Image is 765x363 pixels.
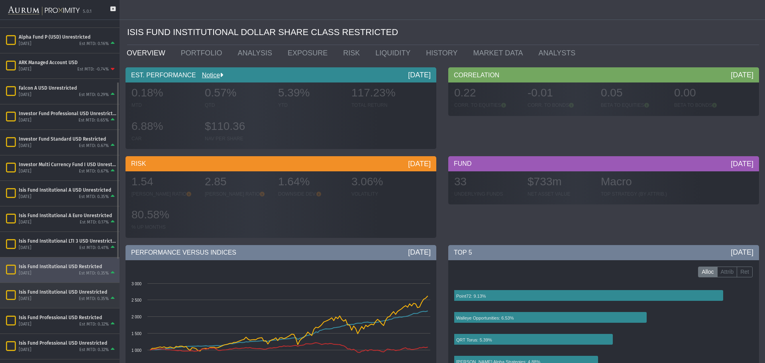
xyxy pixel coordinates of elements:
div: Isis Fund Professional USD Restricted [19,314,116,321]
div: [DATE] [408,159,431,169]
div: UNDERLYING FUNDS [454,191,520,197]
div: Est MTD: 0.67% [79,169,109,175]
div: TOP 5 [448,245,759,260]
div: Est MTD: 0.67% [79,143,109,149]
div: Est MTD: 0.16% [79,41,109,47]
div: CAR [131,135,197,142]
a: HISTORY [420,45,467,61]
div: [DATE] [731,247,753,257]
div: [DATE] [408,247,431,257]
div: YTD [278,102,343,108]
div: Est MTD: 0.17% [80,220,109,226]
div: Investor Multi Currency Fund I USD Unrestricted [19,161,116,168]
text: 2 500 [131,298,141,302]
div: RISK [126,156,436,171]
div: Isis Fund Institutional A Euro Unrestricted [19,212,116,219]
div: BETA TO EQUITIES [601,102,666,108]
text: Walleye Opportunities: 6.53% [456,316,514,320]
div: 0.05 [601,85,666,102]
div: 0.00 [674,85,739,102]
div: [PERSON_NAME] RATIO [131,191,197,197]
div: BETA TO BONDS [674,102,739,108]
div: Est MTD: 0.35% [79,296,109,302]
text: 2 000 [131,315,141,319]
div: Est MTD: 0.29% [79,92,109,98]
div: Macro [601,174,667,191]
div: DOWNSIDE DEV. [278,191,343,197]
div: [DATE] [731,70,753,80]
div: [DATE] [19,118,31,124]
div: CORR. TO EQUITIES [454,102,520,108]
div: Falcon A USD Unrestricted [19,85,116,91]
text: 1 000 [131,348,141,353]
text: Point72: 9.13% [456,294,486,298]
span: 0.22 [454,86,476,99]
div: [DATE] [408,70,431,80]
div: 6.88% [131,119,197,135]
span: 0.57% [205,86,236,99]
div: 2.85 [205,174,270,191]
div: VOLATILITY [351,191,417,197]
div: Est MTD: 0.35% [79,271,109,277]
div: 80.58% [131,207,197,224]
div: TOTAL RETURN [351,102,417,108]
div: PERFORMANCE VERSUS INDICES [126,245,436,260]
div: Isis Fund Institutional LTI 3 USD Unrestricted [19,238,116,244]
div: CORRELATION [448,67,759,82]
div: TOP STRATEGY (BY ATTRIB.) [601,191,667,197]
div: [DATE] [19,347,31,353]
a: EXPOSURE [282,45,337,61]
div: 5.0.1 [83,9,92,15]
a: Notice [196,72,220,78]
div: ARK Managed Account USD [19,59,116,66]
label: Attrib [717,267,738,278]
div: [DATE] [19,271,31,277]
label: Alloc [698,267,717,278]
div: ISIS FUND INSTITUTIONAL DOLLAR SHARE CLASS RESTRICTED [127,20,759,45]
div: [DATE] [19,296,31,302]
div: QTD [205,102,270,108]
div: Est MTD: -0.74% [77,67,109,73]
div: EST. PERFORMANCE [126,67,436,82]
img: Aurum-Proximity%20white.svg [8,2,80,20]
div: MTD [131,102,197,108]
label: Ret [737,267,753,278]
div: CORR. TO BONDS [528,102,593,108]
div: Investor Fund Standard USD Restricted [19,136,116,142]
div: Isis Fund Institutional USD Restricted [19,263,116,270]
text: 1 500 [131,332,141,336]
div: [DATE] [19,67,31,73]
div: Est MTD: 0.41% [79,245,109,251]
div: 5.39% [278,85,343,102]
div: [DATE] [19,169,31,175]
div: [PERSON_NAME] RATIO [205,191,270,197]
a: LIQUIDITY [369,45,420,61]
a: ANALYSTS [533,45,585,61]
div: Notice [196,71,223,80]
a: MARKET DATA [467,45,533,61]
div: Isis Fund Institutional USD Unrestricted [19,289,116,295]
div: Isis Fund Institutional A USD Unrestricted [19,187,116,193]
div: Est MTD: 0.35% [79,194,109,200]
text: QRT Torus: 5.39% [456,337,492,342]
div: 1.64% [278,174,343,191]
div: $110.36 [205,119,270,135]
a: ANALYSIS [231,45,282,61]
div: Alpha Fund P (USD) Unrestricted [19,34,116,40]
a: OVERVIEW [121,45,175,61]
div: 3.06% [351,174,417,191]
div: Isis Fund Professional USD Unrestricted [19,340,116,346]
div: [DATE] [19,245,31,251]
div: 33 [454,174,520,191]
text: 3 000 [131,282,141,286]
div: 117.23% [351,85,417,102]
div: [DATE] [19,92,31,98]
div: [DATE] [19,194,31,200]
a: RISK [337,45,369,61]
div: [DATE] [19,41,31,47]
div: FUND [448,156,759,171]
div: NAV PER SHARE [205,135,270,142]
div: Est MTD: 0.65% [78,118,109,124]
div: -0.01 [528,85,593,102]
div: Est MTD: 0.32% [79,347,109,353]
